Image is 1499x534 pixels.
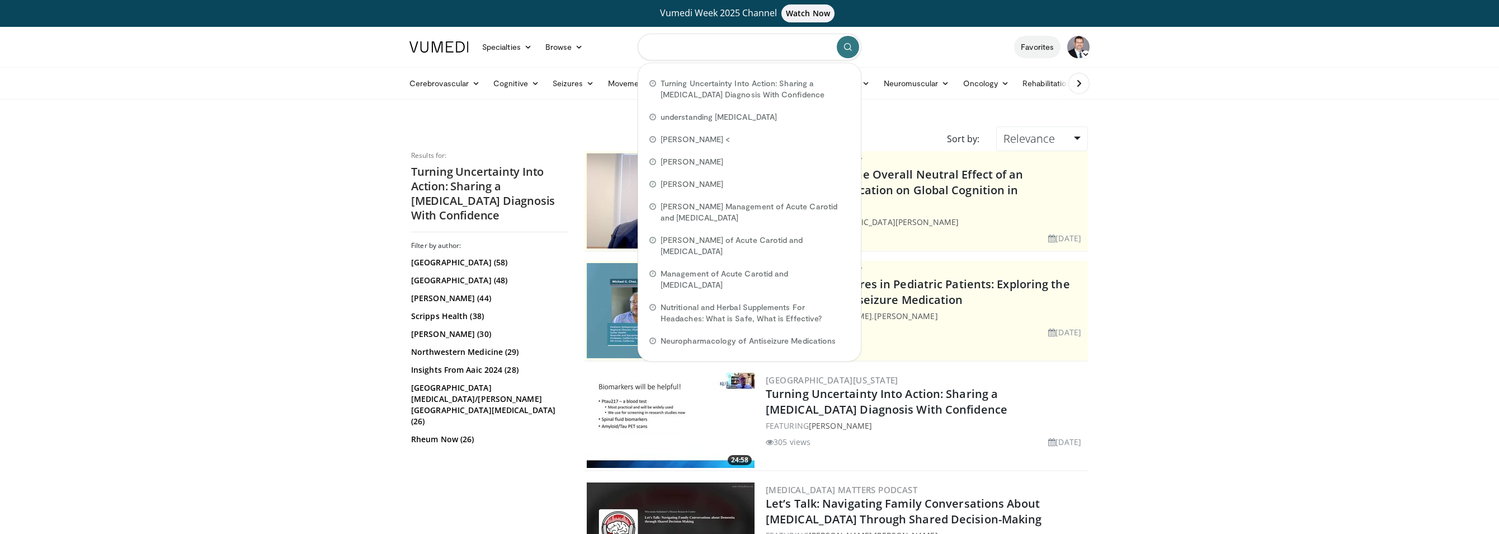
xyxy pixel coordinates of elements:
div: FEATURING , [766,310,1086,322]
a: Turning Uncertainty Into Action: Sharing a [MEDICAL_DATA] Diagnosis With Confidence [766,386,1007,417]
span: [PERSON_NAME] [661,156,723,167]
a: Cerebrovascular [403,72,487,95]
span: [PERSON_NAME] < [661,134,730,145]
span: understanding [MEDICAL_DATA] [661,111,777,123]
a: Let’s Talk: Navigating Family Conversations About [MEDICAL_DATA] Through Shared Decision-Making [766,496,1042,527]
a: Seizures [546,72,601,95]
a: Northwestern Medicine (29) [411,346,565,358]
a: Relevance [996,127,1088,151]
a: 12:14 [587,263,755,358]
a: Vumedi Week 2025 ChannelWatch Now [411,4,1088,22]
a: Neuromuscular [877,72,956,95]
span: Nutritional and Herbal Supplements For Headaches: What is Safe, What is Effective? [661,302,850,324]
a: [PERSON_NAME] [809,420,872,431]
a: Specialties [475,36,539,58]
span: 24:58 [728,455,752,465]
img: VuMedi Logo [409,41,469,53]
div: FEATURING [766,216,1086,228]
span: [PERSON_NAME] [661,179,723,190]
a: Browse [539,36,590,58]
a: [PERSON_NAME] (30) [411,329,565,340]
a: [PERSON_NAME] [874,311,937,321]
p: Results for: [411,151,568,160]
a: [GEOGRAPHIC_DATA][US_STATE] [766,374,898,386]
li: [DATE] [1048,232,1081,244]
span: [PERSON_NAME] of Acute Carotid and [MEDICAL_DATA] [661,235,850,257]
a: Favorites [1014,36,1060,58]
li: [DATE] [1048,436,1081,448]
a: 24:58 [587,373,755,468]
a: Controlling Seizures in Pediatric Patients: Exploring the Profile of an Antiseizure Medication [766,277,1070,307]
a: Oncology [956,72,1016,95]
a: [MEDICAL_DATA] Matters Podcast [766,484,917,495]
span: Watch Now [781,4,835,22]
a: [GEOGRAPHIC_DATA] (48) [411,275,565,286]
img: 5e01731b-4d4e-47f8-b775-0c1d7f1e3c52.png.300x170_q85_crop-smart_upscale.jpg [587,263,755,358]
a: Rehabilitation [1016,72,1077,95]
a: [GEOGRAPHIC_DATA][MEDICAL_DATA]/[PERSON_NAME][GEOGRAPHIC_DATA][MEDICAL_DATA] (26) [411,382,565,427]
a: Rheum Now (26) [411,434,565,445]
div: Sort by: [939,127,988,151]
a: Movement [601,72,664,95]
h2: Turning Uncertainty Into Action: Sharing a [MEDICAL_DATA] Diagnosis With Confidence [411,165,568,223]
span: Relevance [1003,131,1055,146]
a: [DEMOGRAPHIC_DATA][PERSON_NAME] [809,217,959,227]
a: Insights From Aaic 2024 (28) [411,364,565,376]
a: Understanding the Overall Neutral Effect of an Antiseizure Medication on Global Cognition in Adol... [766,167,1024,213]
div: FEATURING [766,420,1086,432]
span: Vumedi Week 2025 Channel [660,7,839,19]
span: [PERSON_NAME] Management of Acute Carotid and [MEDICAL_DATA] [661,201,850,223]
span: Neuropharmacology of Antiseizure Medications [661,335,836,346]
a: 18:35 [587,153,755,249]
span: Turning Uncertainty Into Action: Sharing a [MEDICAL_DATA] Diagnosis With Confidence [661,78,850,100]
li: [DATE] [1048,326,1081,338]
img: 9c7840bb-d232-4e4c-a1f6-1a3478f81d1b.300x170_q85_crop-smart_upscale.jpg [587,373,755,468]
li: 305 views [766,436,810,448]
a: [GEOGRAPHIC_DATA] (58) [411,257,565,268]
img: 01bfc13d-03a0-4cb7-bbaa-2eb0a1ecb046.png.300x170_q85_crop-smart_upscale.jpg [587,153,755,249]
h3: Filter by author: [411,241,568,250]
img: Avatar [1067,36,1090,58]
a: Scripps Health (38) [411,311,565,322]
span: Management of Acute Carotid and [MEDICAL_DATA] [661,268,850,291]
a: [PERSON_NAME] (44) [411,293,565,304]
a: Cognitive [487,72,546,95]
input: Search topics, interventions [638,34,861,60]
